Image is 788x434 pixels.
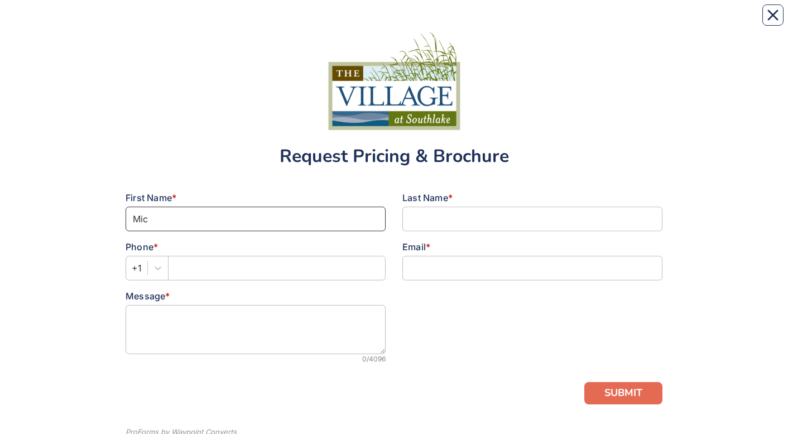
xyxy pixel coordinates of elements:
img: a3cbf973-d935-4f8a-90ec-68ff95a3bf2b.webp [324,29,464,134]
button: SUBMIT [584,382,662,404]
button: Close [762,4,784,26]
span: Message [126,290,165,302]
span: Phone [126,241,153,252]
div: Request Pricing & Brochure [126,147,662,165]
span: Email [402,241,426,252]
span: Last Name [402,192,448,203]
span: First Name [126,192,172,203]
